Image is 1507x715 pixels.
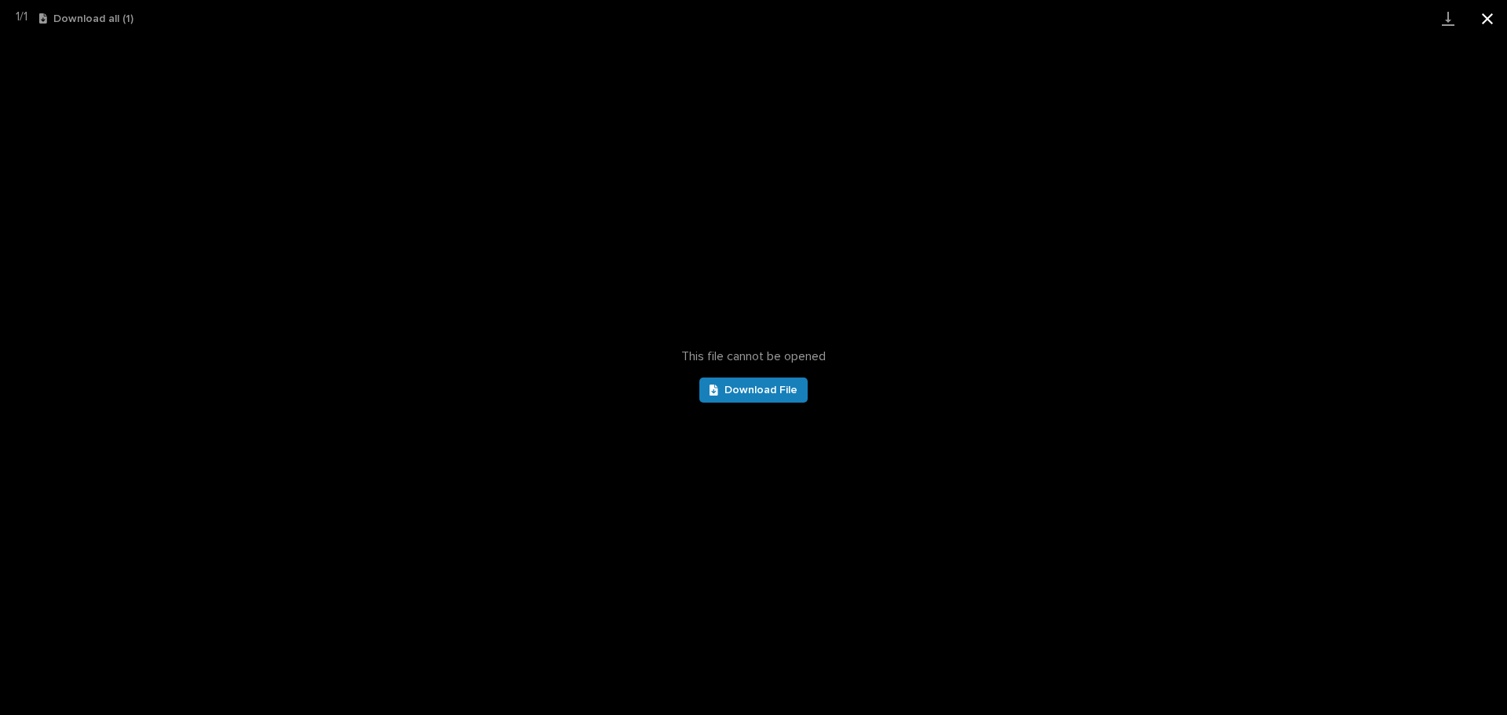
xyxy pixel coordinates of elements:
span: This file cannot be opened [681,349,826,364]
a: Download File [699,378,808,403]
span: 1 [16,10,20,23]
span: 1 [24,10,27,23]
button: Download all (1) [39,13,133,24]
span: Download File [724,385,797,396]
